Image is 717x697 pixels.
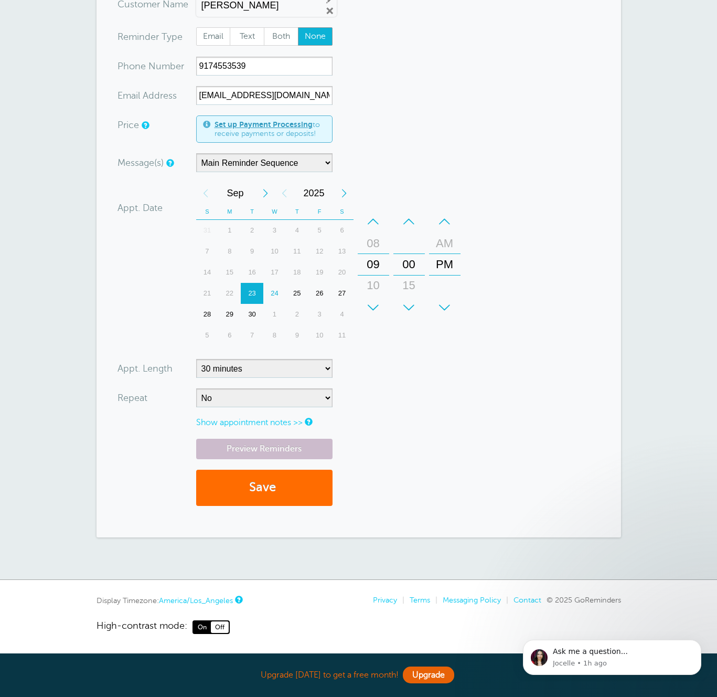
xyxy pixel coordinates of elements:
[308,283,331,304] div: Friday, September 26
[308,262,331,283] div: 19
[196,220,219,241] div: Sunday, August 31
[331,325,354,346] div: Saturday, October 11
[308,325,331,346] div: 10
[136,91,160,100] span: il Add
[397,596,404,605] li: |
[263,325,286,346] div: 8
[403,667,454,683] a: Upgrade
[331,241,354,262] div: 13
[430,596,437,605] li: |
[97,620,187,634] span: High-contrast mode:
[443,596,501,604] a: Messaging Policy
[264,28,298,46] span: Both
[331,204,354,220] th: S
[263,241,286,262] div: Wednesday, September 10
[196,439,333,459] a: Preview Reminders
[331,220,354,241] div: Saturday, September 6
[331,283,354,304] div: 27
[230,28,264,46] span: Text
[397,254,422,275] div: 00
[361,233,386,254] div: 08
[218,304,241,325] div: 29
[211,621,229,633] span: Off
[197,28,230,46] span: Email
[142,122,148,129] a: An optional price for the appointment. If you set a price, you can include a payment link in your...
[241,220,263,241] div: Tuesday, September 2
[286,283,308,304] div: Thursday, September 25
[308,283,331,304] div: 26
[218,262,241,283] div: Monday, September 15
[432,233,457,254] div: AM
[263,304,286,325] div: 1
[286,220,308,241] div: Thursday, September 4
[361,254,386,275] div: 09
[241,241,263,262] div: 9
[286,325,308,346] div: Thursday, October 9
[117,120,139,130] label: Price
[286,262,308,283] div: Thursday, September 18
[117,61,135,71] span: Pho
[241,241,263,262] div: Tuesday, September 9
[241,325,263,346] div: Tuesday, October 7
[308,262,331,283] div: Friday, September 19
[218,325,241,346] div: 6
[298,27,333,46] label: None
[410,596,430,604] a: Terms
[286,241,308,262] div: 11
[97,664,621,687] div: Upgrade [DATE] to get a free month!
[218,283,241,304] div: Monday, September 22
[263,262,286,283] div: 17
[286,220,308,241] div: 4
[196,304,219,325] div: 28
[196,470,333,506] button: Save
[117,364,173,373] label: Appt. Length
[241,262,263,283] div: 16
[263,325,286,346] div: Wednesday, October 8
[196,304,219,325] div: Sunday, September 28
[241,220,263,241] div: 2
[286,304,308,325] div: 2
[218,241,241,262] div: Monday, September 8
[218,241,241,262] div: 8
[117,91,136,100] span: Ema
[305,418,311,425] a: Notes are for internal use only, and are not visible to your clients.
[397,296,422,317] div: 30
[196,27,231,46] label: Email
[218,283,241,304] div: 22
[361,275,386,296] div: 10
[308,204,331,220] th: F
[308,220,331,241] div: 5
[241,283,263,304] div: Tuesday, September 23
[294,183,335,204] span: 2025
[117,32,183,41] label: Reminder Type
[196,241,219,262] div: Sunday, September 7
[331,325,354,346] div: 11
[397,275,422,296] div: 15
[358,211,389,318] div: Hours
[218,204,241,220] th: M
[241,304,263,325] div: Tuesday, September 30
[331,220,354,241] div: 6
[275,183,294,204] div: Previous Year
[215,120,313,129] a: Set up Payment Processing
[241,262,263,283] div: Tuesday, September 16
[196,57,333,76] input: Optional
[218,220,241,241] div: Monday, September 1
[286,304,308,325] div: Thursday, October 2
[159,596,233,605] a: America/Los_Angeles
[256,183,275,204] div: Next Month
[241,304,263,325] div: 30
[331,262,354,283] div: 20
[507,630,717,681] iframe: Intercom notifications message
[264,27,298,46] label: Both
[331,241,354,262] div: Saturday, September 13
[218,262,241,283] div: 15
[331,304,354,325] div: 4
[196,283,219,304] div: Sunday, September 21
[196,325,219,346] div: Sunday, October 5
[196,204,219,220] th: S
[286,241,308,262] div: Thursday, September 11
